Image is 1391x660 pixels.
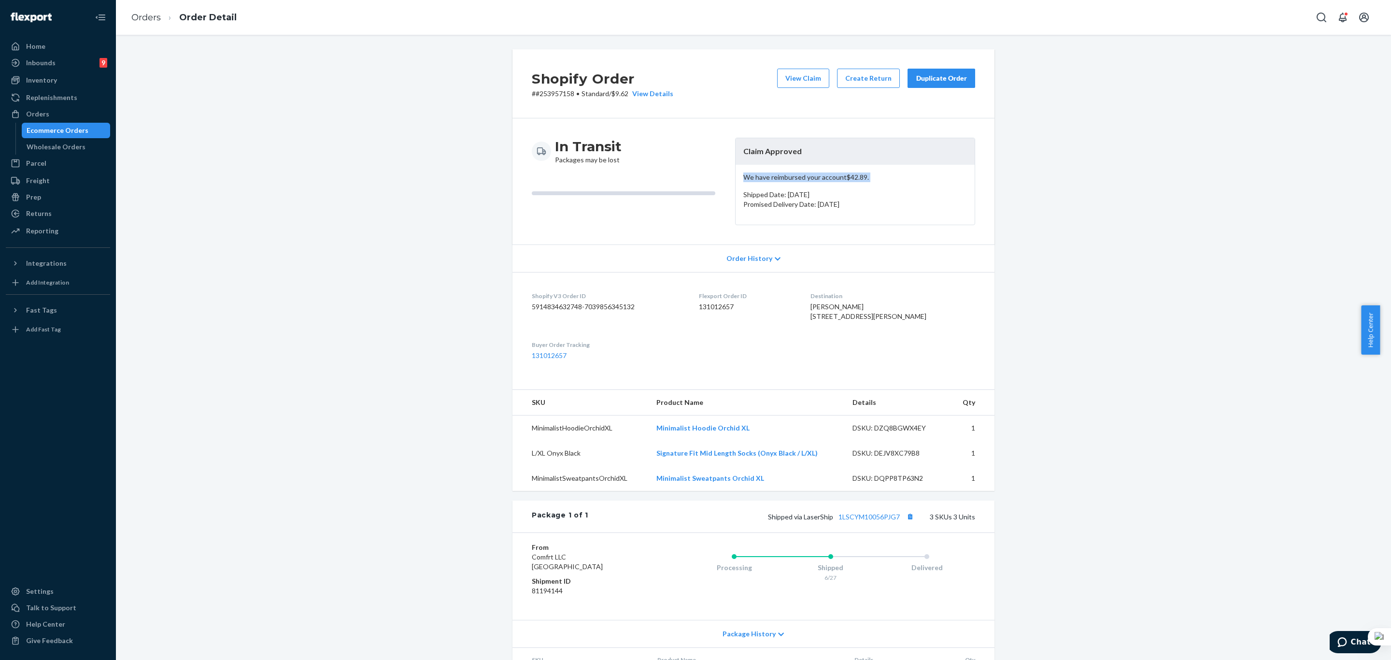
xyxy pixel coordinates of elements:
div: DSKU: DZQ8BGWX4EY [852,423,943,433]
button: Close Navigation [91,8,110,27]
button: Open notifications [1333,8,1352,27]
div: Help Center [26,619,65,629]
a: Wholesale Orders [22,139,111,155]
ol: breadcrumbs [124,3,244,32]
td: MinimalistHoodieOrchidXL [512,416,649,441]
button: Fast Tags [6,302,110,318]
span: Shipped via LaserShip [768,513,916,521]
a: Returns [6,206,110,221]
td: 1 [951,466,994,491]
div: 3 SKUs 3 Units [588,510,975,523]
h2: Shopify Order [532,69,673,89]
span: Comfrt LLC [GEOGRAPHIC_DATA] [532,553,603,571]
div: Prep [26,192,41,202]
a: 131012657 [532,351,567,359]
span: Package History [723,629,776,639]
th: Details [845,390,951,416]
dt: Destination [810,292,975,300]
dt: Shipment ID [532,576,647,586]
button: Duplicate Order [908,69,975,88]
div: DSKU: DEJV8XC79B8 [852,448,943,458]
a: 1LSCYM10056PJG7 [838,513,900,521]
button: Create Return [837,69,900,88]
div: Talk to Support [26,603,76,613]
a: Add Integration [6,275,110,290]
a: Parcel [6,156,110,171]
td: 1 [951,441,994,466]
span: Standard [582,89,609,98]
a: Replenishments [6,90,110,105]
div: Packages may be lost [555,138,622,165]
a: Settings [6,584,110,599]
div: Orders [26,109,49,119]
div: Settings [26,587,54,596]
div: Inventory [26,75,57,85]
a: Ecommerce Orders [22,123,111,138]
p: We have reimbursed your account $42.89 . [743,172,967,182]
td: MinimalistSweatpantsOrchidXL [512,466,649,491]
div: Give Feedback [26,636,73,646]
div: Duplicate Order [916,73,967,83]
div: Fast Tags [26,305,57,315]
div: Wholesale Orders [27,142,85,152]
div: Inbounds [26,58,56,68]
div: Parcel [26,158,46,168]
div: Ecommerce Orders [27,126,88,135]
button: View Details [628,89,673,99]
th: Product Name [649,390,845,416]
h3: In Transit [555,138,622,155]
a: Orders [131,12,161,23]
button: Talk to Support [6,600,110,616]
div: 6/27 [782,574,879,582]
a: Reporting [6,223,110,239]
a: Minimalist Hoodie Orchid XL [656,424,750,432]
th: Qty [951,390,994,416]
dt: Flexport Order ID [699,292,795,300]
div: Returns [26,209,52,218]
div: Add Fast Tag [26,325,61,333]
p: Promised Delivery Date: [DATE] [743,200,967,209]
a: Inbounds9 [6,55,110,71]
div: 9 [99,58,107,68]
p: Shipped Date: [DATE] [743,190,967,200]
a: Prep [6,189,110,205]
button: Open Search Box [1312,8,1331,27]
a: Freight [6,173,110,188]
dd: 5914834632748-7039856345132 [532,302,683,312]
img: Flexport logo [11,13,52,22]
button: View Claim [777,69,829,88]
div: DSKU: DQPP8TP63N2 [852,473,943,483]
button: Give Feedback [6,633,110,648]
dt: From [532,543,647,552]
div: Processing [686,563,782,573]
dt: Shopify V3 Order ID [532,292,683,300]
button: Copy tracking number [904,510,916,523]
a: Minimalist Sweatpants Orchid XL [656,474,764,482]
td: L/XL Onyx Black [512,441,649,466]
span: • [576,89,580,98]
div: Add Integration [26,278,69,287]
th: SKU [512,390,649,416]
div: Replenishments [26,93,77,102]
a: Orders [6,106,110,122]
div: Home [26,42,45,51]
div: Package 1 of 1 [532,510,588,523]
button: Open account menu [1354,8,1374,27]
td: 1 [951,416,994,441]
div: Delivered [879,563,975,573]
p: # #253957158 / $9.62 [532,89,673,99]
dd: 131012657 [699,302,795,312]
div: Freight [26,176,50,186]
div: Shipped [782,563,879,573]
button: Integrations [6,256,110,271]
div: Integrations [26,258,67,268]
a: Signature Fit Mid Length Socks (Onyx Black / L/XL) [656,449,818,457]
dd: 81194144 [532,586,647,596]
button: Help Center [1361,305,1380,355]
dt: Buyer Order Tracking [532,341,683,349]
a: Home [6,39,110,54]
a: Help Center [6,617,110,632]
